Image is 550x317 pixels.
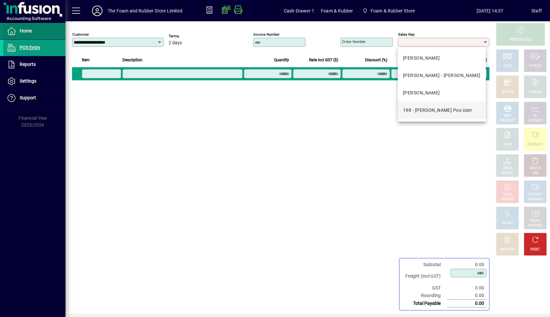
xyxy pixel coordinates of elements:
span: Foam & Rubber Store [371,6,415,16]
div: CASH [503,64,512,69]
mat-label: Order number [342,39,366,44]
div: GL [533,113,538,118]
div: HOLD [503,192,512,197]
div: SUMMARY [527,197,543,202]
td: Subtotal [402,261,447,268]
div: PRICE [503,166,512,171]
span: Discount (%) [365,56,387,64]
td: Freight (Incl GST) [402,268,447,284]
a: Settings [3,73,65,89]
td: GST [402,284,447,292]
span: Quantity [274,56,289,64]
span: Description [122,56,142,64]
div: PROFIT [502,221,513,226]
div: [PERSON_NAME] - [PERSON_NAME] [403,72,481,79]
div: CHEQUE [529,64,541,69]
div: Staff [531,6,542,16]
div: PRODUCT [528,192,542,197]
span: Foam & Rubber Store [359,5,417,17]
td: 0.00 [447,292,486,300]
div: [PERSON_NAME] [403,89,440,96]
div: INVOICES [528,223,542,228]
td: Rounding [402,292,447,300]
span: Foam & Rubber [321,6,353,16]
mat-option: EMMA - Emma Ormsby [398,67,486,84]
mat-label: Customer [72,32,89,37]
td: 0.00 [447,300,486,307]
div: CHARGE [529,90,542,95]
div: INVOICE [501,197,513,202]
div: The Foam and Rubber Store Limited [108,6,182,16]
mat-option: 198 - Shane Pos User [398,102,486,119]
span: Settings [20,78,36,84]
div: DELETE [530,166,541,171]
div: 198 - [PERSON_NAME] Pos User [403,107,472,114]
td: 0.00 [447,284,486,292]
div: LINE [532,171,539,176]
div: DISCOUNT [500,247,515,252]
span: Item [82,56,90,64]
div: ACCOUNT [528,118,543,123]
div: PRODUCT [528,142,542,147]
div: NOTE [503,142,512,147]
span: [DATE] 14:37 [449,6,531,16]
span: Home [20,28,32,33]
span: POS Entry [20,45,40,50]
div: EFTPOS [502,90,514,95]
span: Support [20,95,36,100]
div: [PERSON_NAME] [403,55,440,62]
mat-label: Sales rep [398,32,414,37]
mat-label: Invoice number [253,32,280,37]
div: MISC [504,113,511,118]
div: RECALL [530,218,541,223]
div: PRODUCT [500,118,515,123]
div: SELECT [502,171,513,176]
span: Rate incl GST ($) [309,56,338,64]
span: Cash Drawer 1 [284,6,314,16]
a: Reports [3,56,65,73]
a: Home [3,23,65,39]
span: Reports [20,62,36,67]
mat-option: DAVE - Dave [398,50,486,67]
span: Terms [169,34,208,38]
div: RESET [530,247,540,252]
a: Support [3,90,65,106]
td: Total Payable [402,300,447,307]
div: PROCESS SALE [509,37,532,42]
button: Profile [87,5,108,17]
td: 0.00 [447,261,486,268]
mat-option: SHANE - Shane [398,84,486,102]
span: 2 days [169,40,182,46]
